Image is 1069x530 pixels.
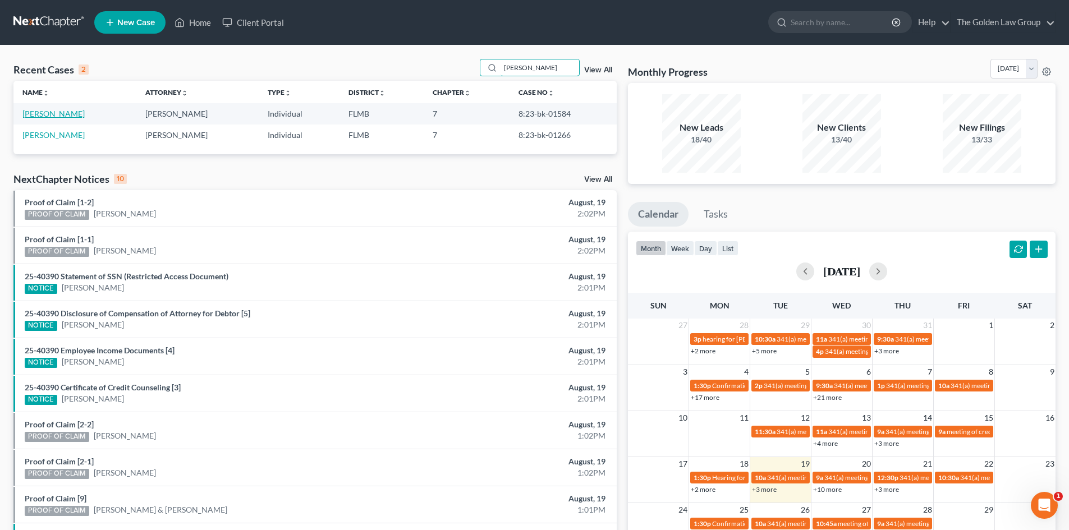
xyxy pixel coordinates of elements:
a: [PERSON_NAME] [94,467,156,478]
div: New Clients [802,121,881,134]
div: PROOF OF CLAIM [25,432,89,442]
td: [PERSON_NAME] [136,125,259,145]
i: unfold_more [379,90,386,96]
div: PROOF OF CLAIM [25,247,89,257]
span: 12 [800,411,811,425]
span: 19 [800,457,811,471]
div: 1:02PM [419,467,605,478]
td: 7 [424,103,510,124]
div: PROOF OF CLAIM [25,469,89,479]
div: 2:01PM [419,356,605,367]
span: 7 [926,365,933,379]
span: 9a [816,473,823,482]
span: 15 [983,411,994,425]
span: Sun [650,301,667,310]
div: 13/40 [802,134,881,145]
span: Sat [1018,301,1032,310]
span: 341(a) meeting for [PERSON_NAME] [767,473,875,482]
i: unfold_more [464,90,471,96]
a: Client Portal [217,12,290,33]
a: [PERSON_NAME] [22,130,85,140]
span: Tue [773,301,788,310]
div: August, 19 [419,456,605,467]
a: [PERSON_NAME] [94,208,156,219]
span: 8 [988,365,994,379]
input: Search by name... [501,59,579,76]
a: Attorneyunfold_more [145,88,188,96]
div: NOTICE [25,358,57,368]
a: The Golden Law Group [951,12,1055,33]
span: 341(a) meeting for [PERSON_NAME] [777,335,885,343]
span: Wed [832,301,851,310]
span: Fri [958,301,970,310]
span: 341(a) meeting for [PERSON_NAME] [886,427,994,436]
span: meeting of creditors for [PERSON_NAME] [838,519,961,528]
a: +21 more [813,393,842,402]
span: 11 [738,411,750,425]
span: 9:30a [877,335,894,343]
button: list [717,241,738,256]
a: +4 more [813,439,838,448]
a: +3 more [874,485,899,494]
a: +2 more [691,347,715,355]
span: 10a [755,473,766,482]
i: unfold_more [285,90,291,96]
a: Proof of Claim [2-2] [25,420,94,429]
td: 8:23-bk-01266 [510,125,617,145]
span: hearing for [PERSON_NAME] [703,335,789,343]
span: 341(a) meeting for [PERSON_NAME] & [PERSON_NAME] [767,519,935,528]
span: 341(a) meeting for [PERSON_NAME] & [PERSON_NAME] [886,519,1053,528]
i: unfold_more [548,90,554,96]
span: 1:30p [694,381,711,390]
td: Individual [259,125,339,145]
a: View All [584,66,612,74]
span: 14 [922,411,933,425]
span: 9:30a [816,381,833,390]
span: 10a [938,381,949,390]
span: 31 [922,319,933,332]
span: 10:30a [938,473,959,482]
span: Mon [710,301,730,310]
div: 1:02PM [419,430,605,441]
div: 2:01PM [419,282,605,293]
div: NOTICE [25,321,57,331]
span: 10:30a [755,335,776,343]
a: 25-40390 Statement of SSN (Restricted Access Document) [25,271,228,281]
div: NOTICE [25,284,57,294]
span: 341(a) meeting for [PERSON_NAME] [764,381,872,390]
div: 2:02PM [419,208,605,219]
div: August, 19 [419,493,605,504]
a: 25-40390 Disclosure of Compensation of Attorney for Debtor [5] [25,308,250,318]
a: Nameunfold_more [22,88,49,96]
h3: Monthly Progress [628,65,708,79]
span: 341(a) meeting for [PERSON_NAME] [PERSON_NAME] [824,473,987,482]
div: New Filings [943,121,1021,134]
button: month [636,241,666,256]
span: 28 [738,319,750,332]
span: 9 [1049,365,1056,379]
div: PROOF OF CLAIM [25,210,89,220]
span: 21 [922,457,933,471]
span: 10a [755,519,766,528]
a: Chapterunfold_more [433,88,471,96]
span: 22 [983,457,994,471]
a: Calendar [628,202,689,227]
span: 18 [738,457,750,471]
span: 12:30p [877,473,898,482]
div: August, 19 [419,271,605,282]
span: 11:30a [755,427,776,436]
span: 9a [877,519,884,528]
a: [PERSON_NAME] [22,109,85,118]
a: +3 more [874,347,899,355]
span: 341(a) meeting for [PERSON_NAME] & [PERSON_NAME] [825,347,993,356]
span: Confirmation hearing for [PERSON_NAME] & [PERSON_NAME] [712,381,899,390]
span: 3 [682,365,689,379]
span: 1 [988,319,994,332]
span: 2p [755,381,763,390]
span: 11a [816,335,827,343]
span: 341(a) meeting for [PERSON_NAME] [895,335,1003,343]
span: 341(a) meeting for [PERSON_NAME] & [PERSON_NAME] [777,427,944,436]
div: August, 19 [419,197,605,208]
div: August, 19 [419,234,605,245]
td: 8:23-bk-01584 [510,103,617,124]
